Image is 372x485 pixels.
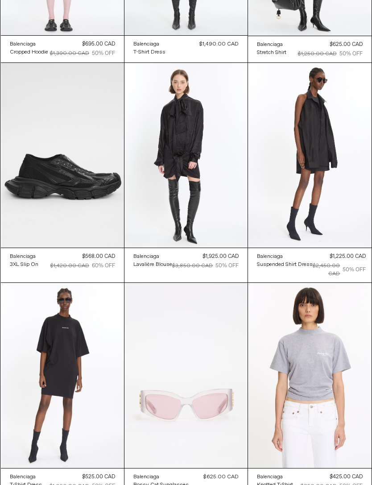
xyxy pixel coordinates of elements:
[82,40,115,48] div: $695.00 CAD
[133,261,172,269] a: Lavalière Blouse
[257,41,286,49] a: Balenciaga
[10,261,38,269] div: 3XL Slip On
[10,253,36,261] div: Balenciaga
[124,63,248,248] img: Balenciaga Lavalière Blouse
[203,473,239,481] div: $625.00 CAD
[10,473,42,481] a: Balenciaga
[133,41,159,48] div: Balenciaga
[257,41,283,49] div: Balenciaga
[248,283,371,468] img: Knotted T-Shirt
[257,49,286,57] a: Stretch Shirt
[330,41,363,49] div: $625.00 CAD
[133,473,189,481] a: Balenciaga
[50,50,89,58] div: $1,390.00 CAD
[257,253,283,261] div: Balenciaga
[257,473,293,481] a: Balenciaga
[10,473,36,481] div: Balenciaga
[10,261,38,269] a: 3XL Slip On
[343,266,366,274] div: 50% OFF
[215,262,239,270] div: 50% OFF
[133,261,172,269] div: Lavalière Blouse
[124,283,248,468] img: Balenciaga Bossy Cat
[133,48,165,56] a: T-Shirt Dress
[133,253,172,261] a: Balenciaga
[172,262,213,270] div: $3,850.00 CAD
[10,41,36,48] div: Balenciaga
[203,253,239,261] div: $1,925.00 CAD
[313,262,340,278] div: $2,450.00 CAD
[82,473,115,481] div: $525.00 CAD
[10,49,48,56] div: Cropped Hoodie
[330,473,363,481] div: $425.00 CAD
[257,261,313,269] a: Suspended Shirt Dress
[82,253,115,261] div: $568.00 CAD
[1,283,124,468] img: Balenciaga T-Shirt Dress
[257,253,313,261] a: Balenciaga
[199,40,239,48] div: $1,490.00 CAD
[339,50,363,58] div: 50% OFF
[133,49,165,56] div: T-Shirt Dress
[330,253,366,261] div: $1,225.00 CAD
[10,253,38,261] a: Balenciaga
[133,253,159,261] div: Balenciaga
[50,262,89,270] div: $1,420.00 CAD
[92,50,115,58] div: 50% OFF
[257,473,283,481] div: Balenciaga
[10,48,48,56] a: Cropped Hoodie
[92,262,115,270] div: 60% OFF
[257,261,313,269] div: Suspended Shirt Dress
[133,40,165,48] a: Balenciaga
[10,40,48,48] a: Balenciaga
[133,473,159,481] div: Balenciaga
[298,50,337,58] div: $1,250.00 CAD
[1,63,124,248] img: Balenciaga 3XL Slip On
[248,63,371,248] img: Balenciaga Suspended Shirt Dress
